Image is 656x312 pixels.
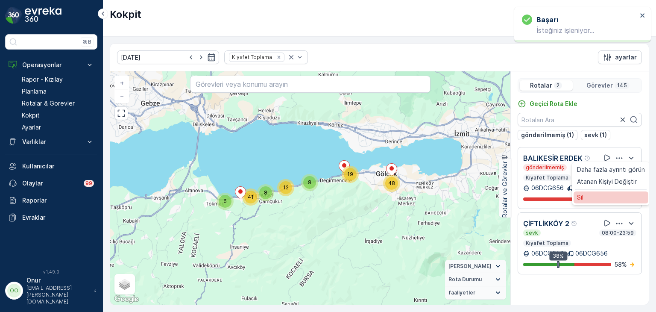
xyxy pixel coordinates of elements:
[549,251,567,261] div: 38%
[22,138,80,146] p: Varlıklar
[342,166,359,183] div: 19
[217,193,234,210] div: 6
[22,213,94,222] p: Evraklar
[574,164,648,176] a: Daha fazla ayrıntı görün
[22,75,63,84] p: Rapor - Kızılay
[445,273,506,286] summary: Rota Durumu
[445,260,506,273] summary: [PERSON_NAME]
[522,26,637,34] p: İsteğiniz işleniyor…
[110,8,141,21] p: Kokpit
[112,294,141,305] a: Bu bölgeyi Google Haritalar'da açın (yeni pencerede açılır)
[388,180,395,186] span: 48
[615,260,627,269] p: 58 %
[571,220,578,227] div: Yardım Araç İkonu
[25,7,61,24] img: logo_dark-DEwI_e13.png
[531,249,564,258] p: 06DCG656
[448,263,492,270] span: [PERSON_NAME]
[22,99,75,108] p: Rotalar & Görevler
[120,79,124,86] span: +
[115,89,128,102] a: Uzaklaştır
[556,82,560,89] p: 2
[523,218,569,229] p: ÇİFTLİKKÖY 2
[83,38,91,45] p: ⌘B
[640,12,646,20] button: close
[5,7,22,24] img: logo
[448,276,482,283] span: Rota Durumu
[190,76,430,93] input: Görevleri veya konumu arayın
[242,188,259,206] div: 41
[525,164,565,171] p: gönderilmemiş
[601,230,635,236] p: 08:00-23:59
[518,113,642,127] input: Rotaları Ara
[530,100,577,108] p: Geçici Rota Ekle
[577,165,645,174] span: Daha fazla ayrıntı görün
[22,61,80,69] p: Operasyonlar
[5,209,97,226] a: Evraklar
[577,177,637,186] span: Atanan Kişiyi Değiştir
[501,161,509,218] p: Rotalar ve Görevler
[523,153,583,163] p: BALIKESİR ERDEK
[18,74,97,85] a: Rapor - Kızılay
[26,276,90,285] p: Onur
[283,184,289,191] span: 12
[22,123,41,132] p: Ayarlar
[5,175,97,192] a: Olaylar99
[448,289,475,296] span: faaliyetler
[120,92,124,99] span: −
[301,174,318,191] div: 8
[115,275,134,294] a: Layers
[616,82,628,89] p: 145
[18,121,97,133] a: Ayarlar
[521,131,574,139] p: gönderilmemiş (1)
[445,286,506,300] summary: faaliyetler
[525,240,569,247] p: Kıyafet Toplama
[257,184,274,201] div: 8
[18,85,97,97] a: Planlama
[581,130,610,140] button: sevk (1)
[525,230,539,236] p: sevk
[229,53,273,61] div: Kıyafet Toplama
[277,179,294,196] div: 12
[85,180,92,187] p: 99
[577,193,583,202] span: Sil
[536,15,558,25] h3: başarı
[5,158,97,175] a: Kullanıcılar
[18,109,97,121] a: Kokpit
[518,100,577,108] a: Geçici Rota Ekle
[264,189,267,196] span: 8
[248,194,254,200] span: 41
[26,285,90,305] p: [EMAIL_ADDRESS][PERSON_NAME][DOMAIN_NAME]
[5,269,97,274] span: v 1.49.0
[518,130,577,140] button: gönderilmemiş (1)
[347,171,353,177] span: 19
[22,87,47,96] p: Planlama
[530,81,552,90] p: Rotalar
[531,184,564,192] p: 06DCG656
[615,53,637,62] p: ayarlar
[22,196,94,205] p: Raporlar
[575,249,608,258] p: 06DCG656
[383,175,400,192] div: 48
[5,276,97,305] button: OOOnur[EMAIL_ADDRESS][PERSON_NAME][DOMAIN_NAME]
[112,294,141,305] img: Google
[223,198,227,204] span: 6
[22,162,94,171] p: Kullanıcılar
[22,179,79,188] p: Olaylar
[584,131,607,139] p: sevk (1)
[584,155,591,162] div: Yardım Araç İkonu
[115,77,128,89] a: Yakınlaştır
[22,111,40,120] p: Kokpit
[598,50,642,64] button: ayarlar
[7,284,21,297] div: OO
[572,162,650,205] ul: Menu
[5,192,97,209] a: Raporlar
[586,81,613,90] p: Görevler
[5,56,97,74] button: Operasyonlar
[5,133,97,150] button: Varlıklar
[274,54,284,61] div: Remove Kıyafet Toplama
[525,174,569,181] p: Kıyafet Toplama
[308,179,311,185] span: 8
[117,50,219,64] input: dd/mm/yyyy
[18,97,97,109] a: Rotalar & Görevler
